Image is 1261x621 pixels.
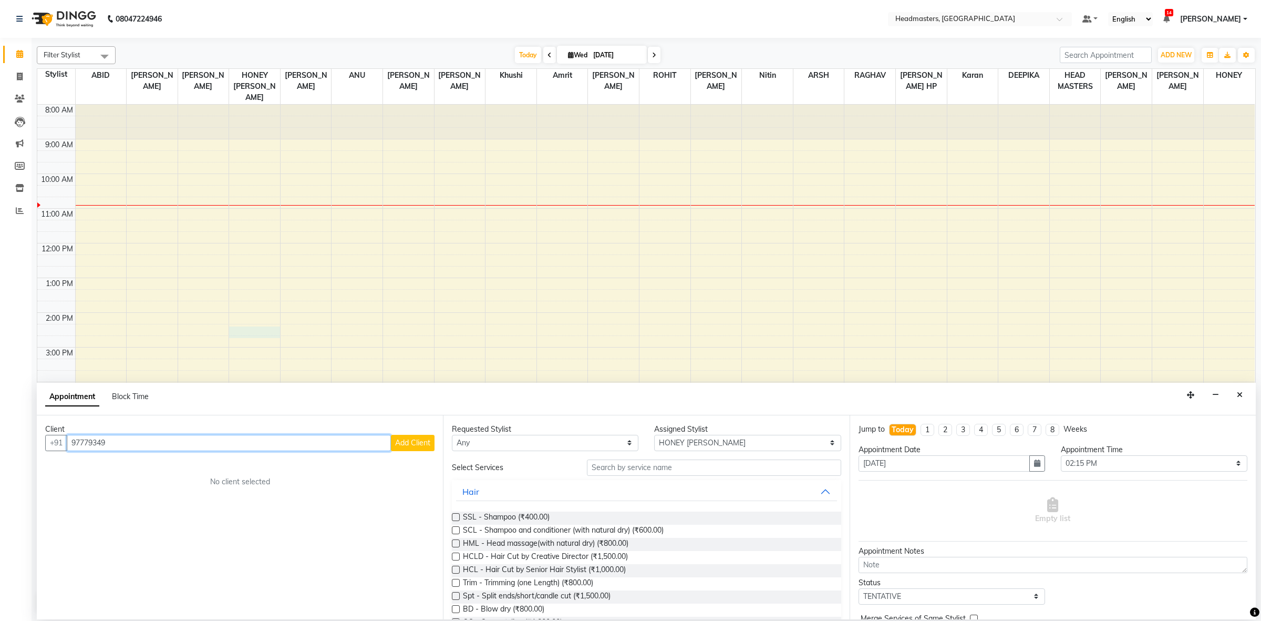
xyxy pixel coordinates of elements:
span: HML - Head massage(with natural dry) (₹800.00) [463,538,628,551]
span: Nitin [742,69,793,82]
div: Appointment Notes [859,546,1247,557]
span: [PERSON_NAME] [1101,69,1152,93]
input: Search Appointment [1060,47,1152,63]
span: SCL - Shampoo and conditioner (with natural dry) (₹600.00) [463,525,664,538]
span: Amrit [537,69,588,82]
span: ROHIT [639,69,690,82]
span: [PERSON_NAME] [691,69,742,93]
span: [PERSON_NAME] [178,69,229,93]
span: [PERSON_NAME] [127,69,178,93]
div: Weeks [1063,424,1087,435]
a: 14 [1163,14,1170,24]
span: Add Client [395,438,430,447]
span: Appointment [45,388,99,406]
li: 1 [921,424,934,436]
button: Hair [456,482,836,501]
span: Khushi [485,69,536,82]
span: [PERSON_NAME] [281,69,332,93]
div: No client selected [70,476,409,487]
span: [PERSON_NAME] [383,69,434,93]
span: Trim - Trimming (one Length) (₹800.00) [463,577,593,591]
div: Hair [462,485,479,498]
div: Appointment Time [1061,444,1247,455]
span: RAGHAV [844,69,895,82]
span: HONEY [PERSON_NAME] [229,69,280,104]
b: 08047224946 [116,4,162,34]
span: ABID [76,69,127,82]
div: 10:00 AM [39,174,75,185]
span: HONEY [1204,69,1255,82]
span: SSL - Shampoo (₹400.00) [463,512,550,525]
div: 1:00 PM [44,278,75,289]
div: Today [892,424,914,435]
div: Requested Stylist [452,424,638,435]
div: Stylist [37,69,75,80]
span: HCL - Hair Cut by Senior Hair Stylist (₹1,000.00) [463,564,626,577]
span: Empty list [1035,497,1070,524]
span: [PERSON_NAME] [1152,69,1203,93]
div: Status [859,577,1045,588]
span: ADD NEW [1161,51,1192,59]
div: 12:00 PM [39,243,75,254]
span: [PERSON_NAME] [588,69,639,93]
span: Karan [947,69,998,82]
span: DEEPIKA [998,69,1049,82]
li: 3 [956,424,970,436]
span: Wed [565,51,590,59]
input: Search by Name/Mobile/Email/Code [67,435,391,451]
div: Client [45,424,435,435]
button: +91 [45,435,67,451]
li: 8 [1046,424,1059,436]
button: ADD NEW [1158,48,1194,63]
input: 2025-09-03 [590,47,643,63]
div: 8:00 AM [43,105,75,116]
li: 2 [938,424,952,436]
img: logo [27,4,99,34]
div: 11:00 AM [39,209,75,220]
span: 14 [1165,9,1173,16]
div: 2:00 PM [44,313,75,324]
span: [PERSON_NAME] [435,69,485,93]
span: Block Time [112,392,149,401]
span: [PERSON_NAME] [1180,14,1241,25]
div: Appointment Date [859,444,1045,455]
span: Today [515,47,541,63]
li: 4 [974,424,988,436]
li: 5 [992,424,1006,436]
span: [PERSON_NAME] HP [896,69,947,93]
span: ARSH [793,69,844,82]
span: HEAD MASTERS [1050,69,1101,93]
input: yyyy-mm-dd [859,455,1030,472]
input: Search by service name [587,460,841,476]
span: BD - Blow dry (₹800.00) [463,604,544,617]
div: Assigned Stylist [654,424,841,435]
span: Filter Stylist [44,50,80,59]
button: Close [1232,387,1247,403]
span: Spt - Split ends/short/candle cut (₹1,500.00) [463,591,611,604]
div: Jump to [859,424,885,435]
span: ANU [332,69,383,82]
span: HCLD - Hair Cut by Creative Director (₹1,500.00) [463,551,628,564]
li: 6 [1010,424,1024,436]
div: Select Services [444,462,579,473]
li: 7 [1028,424,1041,436]
button: Add Client [391,435,435,451]
div: 9:00 AM [43,139,75,150]
div: 3:00 PM [44,348,75,359]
